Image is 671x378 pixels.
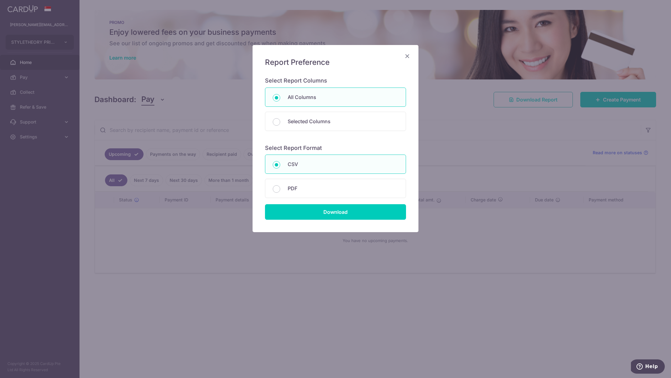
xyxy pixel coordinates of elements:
[288,160,398,168] p: CSV
[265,77,406,84] h6: Select Report Columns
[265,57,406,67] h5: Report Preference
[288,185,398,192] p: PDF
[288,118,398,125] p: Selected Columns
[404,52,411,60] button: Close
[265,204,406,220] input: Download
[631,359,665,375] iframe: Opens a widget where you can find more information
[288,93,398,101] p: All Columns
[265,145,406,152] h6: Select Report Format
